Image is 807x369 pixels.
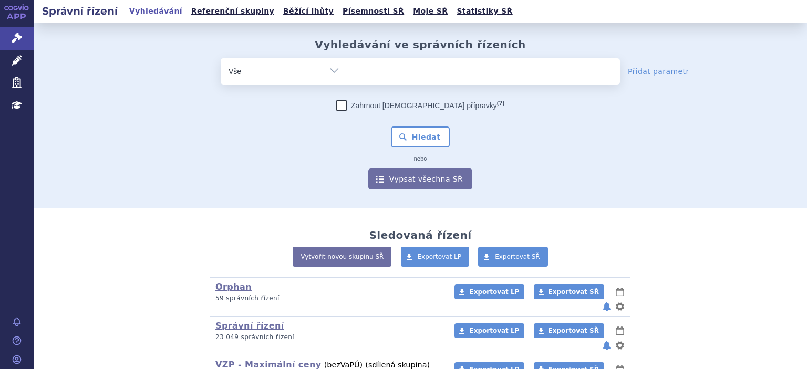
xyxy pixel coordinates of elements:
[293,247,391,267] a: Vytvořit novou skupinu SŘ
[549,327,599,334] span: Exportovat SŘ
[534,284,604,299] a: Exportovat SŘ
[454,323,524,338] a: Exportovat LP
[615,339,625,352] button: nastavení
[615,286,625,298] button: lhůty
[339,4,407,18] a: Písemnosti SŘ
[369,229,471,241] h2: Sledovaná řízení
[628,66,689,77] a: Přidat parametr
[365,361,430,369] span: (sdílená skupina)
[615,324,625,337] button: lhůty
[410,4,451,18] a: Moje SŘ
[188,4,277,18] a: Referenční skupiny
[418,253,462,260] span: Exportovat LP
[280,4,337,18] a: Běžící lhůty
[615,300,625,313] button: nastavení
[495,253,540,260] span: Exportovat SŘ
[368,168,472,189] a: Vypsat všechna SŘ
[469,288,519,296] span: Exportovat LP
[215,333,441,342] p: 23 049 správních řízení
[336,100,504,111] label: Zahrnout [DEMOGRAPHIC_DATA] přípravky
[469,327,519,334] span: Exportovat LP
[340,361,360,369] span: VaPÚ
[454,284,524,299] a: Exportovat LP
[453,4,515,18] a: Statistiky SŘ
[215,282,252,292] a: Orphan
[126,4,185,18] a: Vyhledávání
[315,38,526,51] h2: Vyhledávání ve správních řízeních
[401,247,470,267] a: Exportovat LP
[34,4,126,18] h2: Správní řízení
[409,156,432,162] i: nebo
[391,126,450,147] button: Hledat
[215,294,441,303] p: 59 správních řízení
[602,300,612,313] button: notifikace
[478,247,548,267] a: Exportovat SŘ
[602,339,612,352] button: notifikace
[497,100,504,107] abbr: (?)
[324,361,363,369] span: (bez )
[549,288,599,296] span: Exportovat SŘ
[534,323,604,338] a: Exportovat SŘ
[215,321,284,331] a: Správní řízení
